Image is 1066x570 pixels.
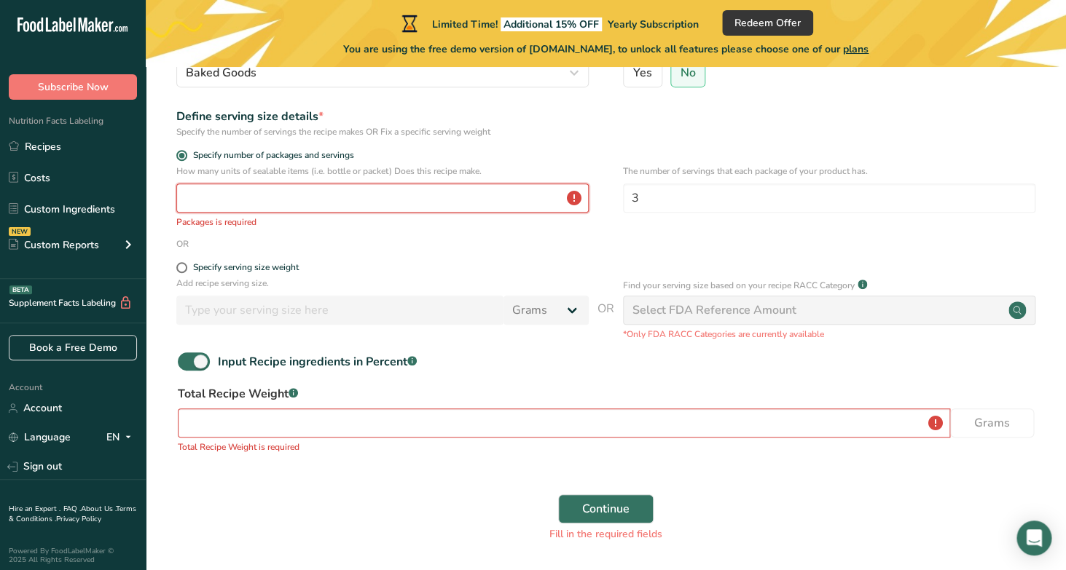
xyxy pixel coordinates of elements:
a: Book a Free Demo [9,335,137,360]
div: Custom Reports [9,237,99,253]
a: Terms & Conditions . [9,504,136,524]
p: Find your serving size based on your recipe RACC Category [623,279,855,292]
span: Additional 15% OFF [501,17,602,31]
button: Continue [558,494,654,523]
span: You are using the free demo version of [DOMAIN_NAME], to unlock all features please choose one of... [343,41,869,57]
span: Continue [582,500,630,518]
button: Subscribe Now [9,74,137,100]
span: OR [597,300,614,341]
span: Redeem Offer [734,15,801,31]
div: Input Recipe ingredients in Percent [218,353,417,371]
div: EN [106,429,137,446]
span: Baked Goods [186,64,256,82]
span: Yes [633,66,652,80]
div: Select FDA Reference Amount [632,301,796,319]
button: Redeem Offer [722,10,813,36]
span: Grams [974,414,1010,432]
span: plans [843,42,869,56]
span: No [680,66,695,80]
div: Define serving size details [176,108,589,125]
input: Type your serving size here [176,296,503,325]
p: Add recipe serving size. [176,277,589,290]
a: Language [9,424,71,450]
div: OR [176,237,189,250]
span: Subscribe Now [38,79,109,95]
a: Hire an Expert . [9,504,60,514]
div: Fill in the required fields [178,526,1034,542]
a: About Us . [81,504,116,514]
div: Specify serving size weight [193,262,299,273]
label: Total Recipe Weight [178,385,1034,403]
a: FAQ . [63,504,81,514]
p: The number of servings that each package of your product has. [623,165,1035,178]
a: Privacy Policy [56,514,101,524]
div: NEW [9,227,31,236]
button: Grams [950,408,1034,438]
span: Specify number of packages and servings [187,150,354,161]
div: Limited Time! [399,15,699,32]
span: Yearly Subscription [608,17,699,31]
div: BETA [9,285,32,294]
p: *Only FDA RACC Categories are currently available [623,328,1035,341]
button: Baked Goods [176,58,589,87]
p: Total Recipe Weight is required [178,440,1034,454]
div: Specify the number of servings the recipe makes OR Fix a specific serving weight [176,125,589,138]
p: How many units of sealable items (i.e. bottle or packet) Does this recipe make. [176,165,589,178]
div: Powered By FoodLabelMaker © 2025 All Rights Reserved [9,547,137,564]
div: Open Intercom Messenger [1016,520,1051,555]
p: Packages is required [176,215,589,229]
